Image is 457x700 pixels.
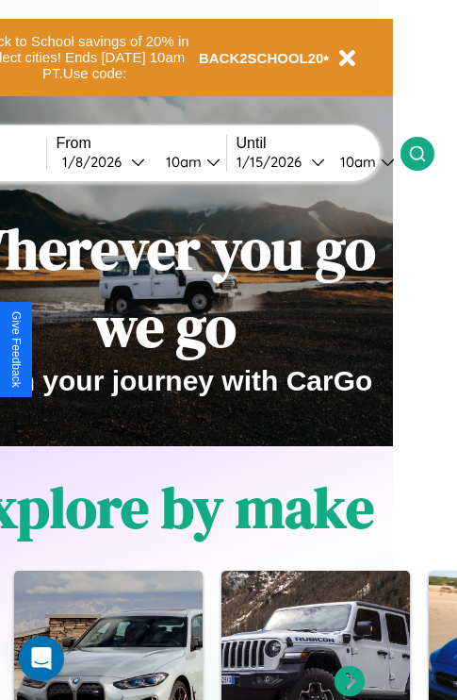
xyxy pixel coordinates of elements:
div: 10am [156,153,206,171]
label: From [57,135,226,152]
div: Open Intercom Messenger [19,636,64,681]
b: BACK2SCHOOL20 [199,50,324,66]
button: 10am [151,152,226,172]
button: 10am [325,152,400,172]
div: 10am [331,153,381,171]
div: 1 / 15 / 2026 [237,153,311,171]
div: 1 / 8 / 2026 [62,153,131,171]
label: Until [237,135,400,152]
div: Give Feedback [9,311,23,388]
button: 1/8/2026 [57,152,151,172]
